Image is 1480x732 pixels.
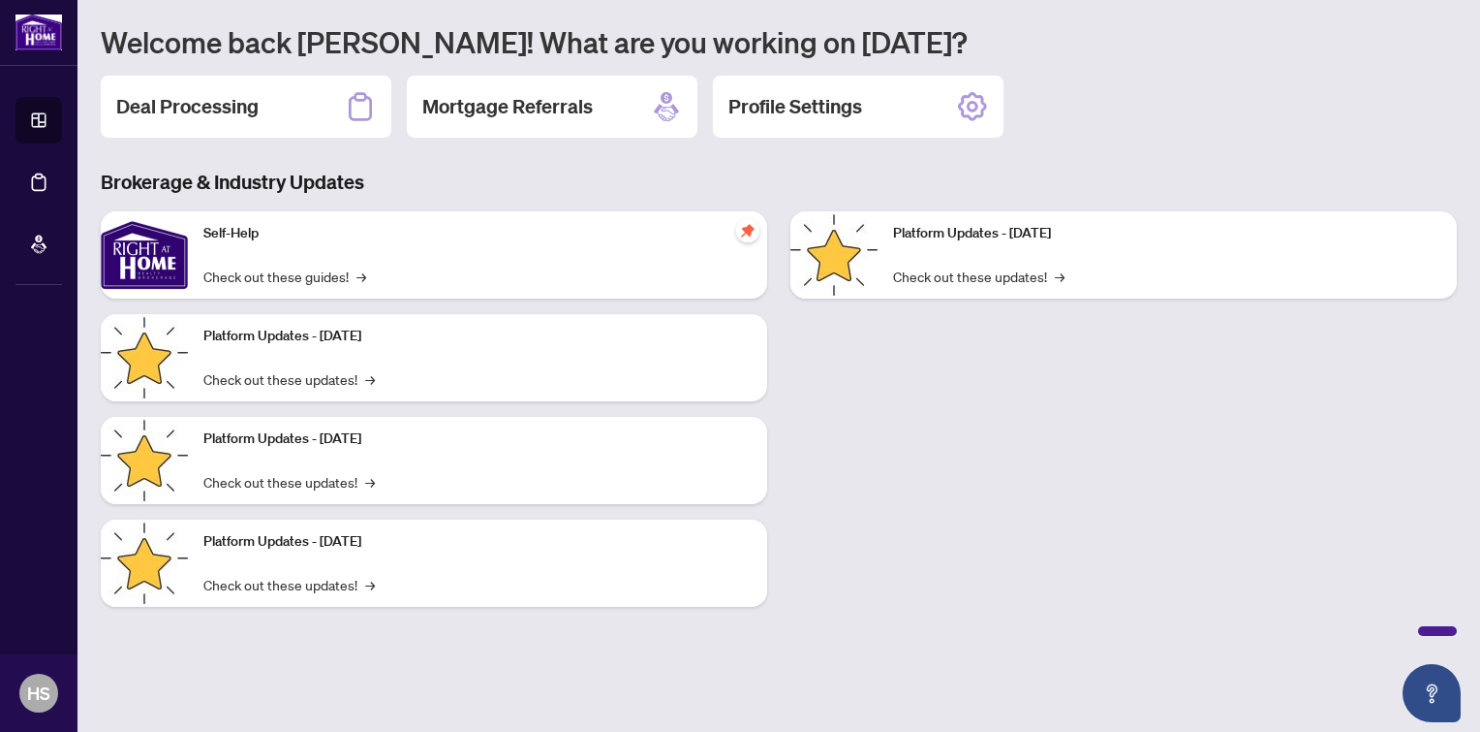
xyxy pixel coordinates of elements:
img: Platform Updates - September 16, 2025 [101,314,188,401]
img: Self-Help [101,211,188,299]
h2: Profile Settings [728,93,862,120]
span: → [1055,266,1064,287]
img: logo [15,15,62,50]
p: Self-Help [203,223,752,244]
a: Check out these updates!→ [203,471,375,493]
p: Platform Updates - [DATE] [893,223,1441,244]
span: → [365,574,375,595]
img: Platform Updates - July 21, 2025 [101,417,188,504]
p: Platform Updates - [DATE] [203,531,752,553]
span: → [365,368,375,390]
img: Platform Updates - June 23, 2025 [790,211,878,299]
a: Check out these updates!→ [203,368,375,390]
span: pushpin [736,219,759,242]
p: Platform Updates - [DATE] [203,326,752,347]
button: Open asap [1403,664,1461,722]
span: → [356,266,366,287]
h2: Mortgage Referrals [422,93,593,120]
h3: Brokerage & Industry Updates [101,169,1457,196]
a: Check out these updates!→ [893,266,1064,287]
a: Check out these updates!→ [203,574,375,595]
h2: Deal Processing [116,93,259,120]
span: → [365,471,375,493]
span: HS [27,680,50,707]
a: Check out these guides!→ [203,266,366,287]
p: Platform Updates - [DATE] [203,429,752,450]
h1: Welcome back [PERSON_NAME]! What are you working on [DATE]? [101,23,1457,60]
img: Platform Updates - July 8, 2025 [101,520,188,607]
